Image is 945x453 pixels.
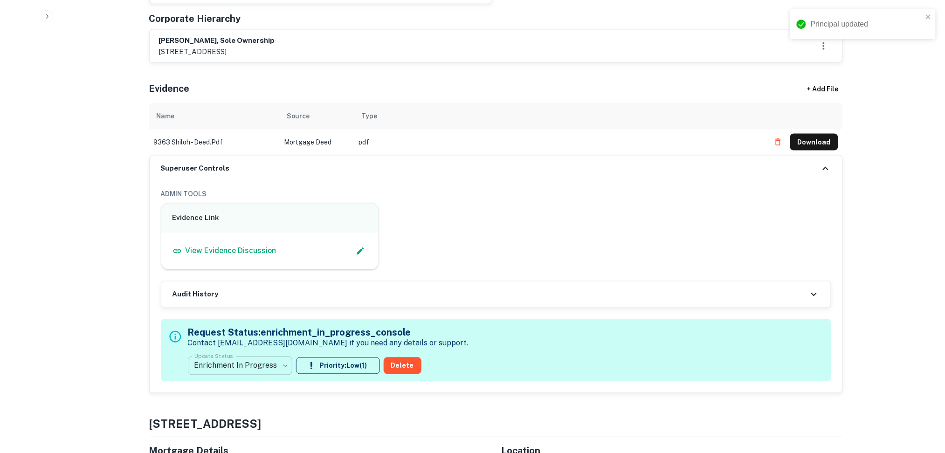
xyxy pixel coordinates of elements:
th: Source [280,103,354,129]
div: Source [287,110,310,122]
div: Enrichment In Progress [188,353,292,379]
button: Delete [384,357,421,374]
a: View Evidence Discussion [172,246,276,257]
h6: [PERSON_NAME], sole ownership [159,35,275,46]
p: Contact [EMAIL_ADDRESS][DOMAIN_NAME] if you need any details or support. [188,338,469,349]
h6: Evidence Link [172,213,368,224]
label: Update Status [194,352,233,360]
h6: Superuser Controls [161,164,230,174]
button: Download [790,134,838,151]
td: pdf [354,129,765,155]
div: + Add File [791,81,856,97]
th: Name [149,103,280,129]
iframe: Chat Widget [898,378,945,423]
div: Type [362,110,378,122]
button: Delete file [770,135,786,150]
div: Name [157,110,175,122]
p: View Evidence Discussion [186,246,276,257]
button: Priority:Low(1) [296,357,380,374]
h5: Corporate Hierarchy [149,12,241,26]
th: Type [354,103,765,129]
h6: Audit History [172,289,219,300]
button: close [925,13,932,22]
p: [STREET_ADDRESS] [159,46,275,57]
h6: ADMIN TOOLS [161,189,831,199]
div: scrollable content [149,103,843,155]
h5: Request Status: enrichment_in_progress_console [188,326,469,340]
h4: [STREET_ADDRESS] [149,416,843,432]
td: Mortgage Deed [280,129,354,155]
td: 9363 shiloh - deed.pdf [149,129,280,155]
button: Edit Slack Link [353,244,367,258]
h5: Evidence [149,82,190,96]
div: Principal updated [811,19,923,30]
